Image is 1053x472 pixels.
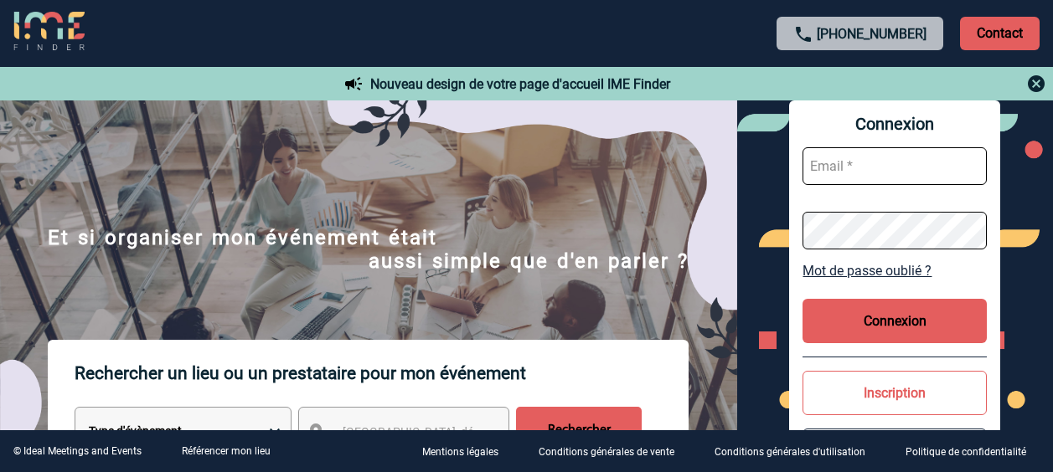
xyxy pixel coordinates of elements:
[803,299,987,343] button: Connexion
[182,445,271,457] a: Référencer mon lieu
[817,26,927,42] a: [PHONE_NUMBER]
[803,114,987,134] span: Connexion
[960,17,1040,50] p: Contact
[516,407,642,454] input: Rechercher
[803,263,987,279] a: Mot de passe oublié ?
[906,447,1026,459] p: Politique de confidentialité
[409,444,525,459] a: Mentions légales
[892,444,1053,459] a: Politique de confidentialité
[701,444,892,459] a: Conditions générales d'utilisation
[803,147,987,185] input: Email *
[803,371,987,415] button: Inscription
[75,340,689,407] p: Rechercher un lieu ou un prestataire pour mon événement
[422,447,498,459] p: Mentions légales
[13,445,142,457] div: © Ideal Meetings and Events
[525,444,701,459] a: Conditions générales de vente
[715,447,865,459] p: Conditions générales d'utilisation
[343,425,576,439] span: [GEOGRAPHIC_DATA], département, région...
[539,447,674,459] p: Conditions générales de vente
[793,24,813,44] img: call-24-px.png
